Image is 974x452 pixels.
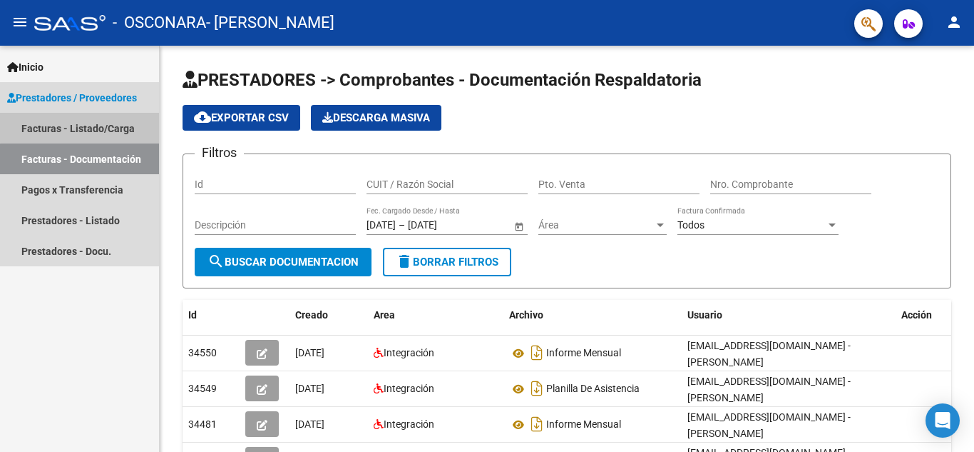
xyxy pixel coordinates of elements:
span: – [399,219,405,231]
span: Archivo [509,309,543,321]
span: PRESTADORES -> Comprobantes - Documentación Respaldatoria [183,70,702,90]
h3: Filtros [195,143,244,163]
span: Descarga Masiva [322,111,430,124]
span: Todos [677,219,704,231]
span: [DATE] [295,383,324,394]
mat-icon: search [207,253,225,270]
span: Borrar Filtros [396,256,498,268]
span: [EMAIL_ADDRESS][DOMAIN_NAME] - [PERSON_NAME] [687,340,851,368]
span: 34549 [188,383,217,394]
button: Exportar CSV [183,105,300,131]
div: Open Intercom Messenger [926,403,960,438]
span: Informe Mensual [546,419,621,431]
datatable-header-cell: Area [368,300,503,331]
i: Descargar documento [528,413,546,436]
span: Usuario [687,309,722,321]
span: Inicio [7,59,43,75]
span: Prestadores / Proveedores [7,90,137,106]
span: [DATE] [295,347,324,358]
span: Integración [384,347,434,358]
mat-icon: cloud_download [194,109,211,126]
span: Integración [384,383,434,394]
datatable-header-cell: Id [183,300,240,331]
datatable-header-cell: Archivo [503,300,682,331]
mat-icon: delete [396,253,413,270]
button: Descarga Masiva [311,105,441,131]
button: Buscar Documentacion [195,248,371,276]
span: 34550 [188,347,217,358]
span: Área [538,219,654,231]
span: Exportar CSV [194,111,289,124]
i: Descargar documento [528,377,546,400]
button: Open calendar [511,219,526,233]
span: - OSCONARA [113,7,206,39]
mat-icon: person [945,14,963,31]
span: Creado [295,309,328,321]
datatable-header-cell: Usuario [682,300,896,331]
datatable-header-cell: Acción [896,300,967,331]
span: - [PERSON_NAME] [206,7,334,39]
span: Planilla De Asistencia [546,383,640,395]
i: Descargar documento [528,341,546,364]
datatable-header-cell: Creado [289,300,368,331]
span: [EMAIL_ADDRESS][DOMAIN_NAME] - [PERSON_NAME] [687,411,851,439]
span: [DATE] [295,418,324,430]
span: Integración [384,418,434,430]
span: Buscar Documentacion [207,256,359,268]
button: Borrar Filtros [383,248,511,276]
input: Fecha inicio [366,219,396,231]
span: Area [374,309,395,321]
span: 34481 [188,418,217,430]
app-download-masive: Descarga masiva de comprobantes (adjuntos) [311,105,441,131]
input: Fecha fin [408,219,478,231]
span: [EMAIL_ADDRESS][DOMAIN_NAME] - [PERSON_NAME] [687,376,851,403]
span: Id [188,309,197,321]
span: Informe Mensual [546,348,621,359]
span: Acción [901,309,932,321]
mat-icon: menu [11,14,29,31]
